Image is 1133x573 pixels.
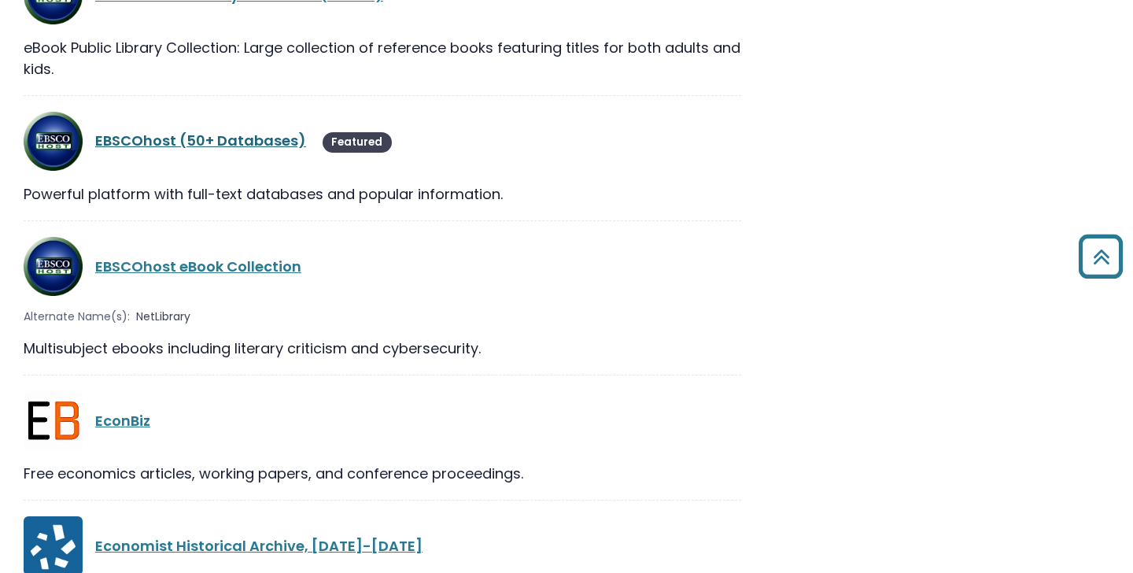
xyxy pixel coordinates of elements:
[24,338,741,359] div: Multisubject ebooks including literary criticism and cybersecurity.
[24,309,130,325] span: Alternate Name(s):
[95,131,306,150] a: EBSCOhost (50+ Databases)
[24,463,741,484] div: Free economics articles, working papers, and conference proceedings.
[323,132,392,153] span: Featured
[95,257,301,276] a: EBSCOhost eBook Collection
[95,536,423,556] a: Economist Historical Archive, [DATE]-[DATE]
[1072,242,1129,271] a: Back to Top
[95,411,150,431] a: EconBiz
[24,37,741,79] div: eBook Public Library Collection: Large collection of reference books featuring titles for both ad...
[24,183,741,205] div: Powerful platform with full-text databases and popular information.
[136,309,190,325] span: NetLibrary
